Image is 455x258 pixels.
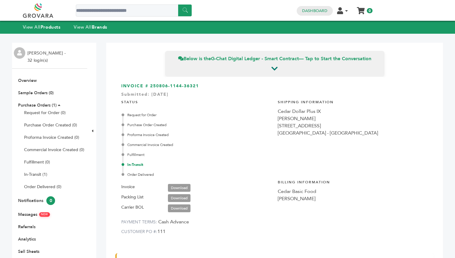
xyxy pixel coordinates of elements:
a: Dashboard [302,8,327,14]
div: Proforma Invoice Created [123,132,272,138]
span: Below is the — Tap to Start the Conversation [178,55,371,62]
div: Request for Order [123,112,272,118]
label: Invoice [121,183,135,191]
a: Download [168,194,190,202]
a: Sample Orders (0) [18,90,54,96]
span: NEW [39,212,50,217]
div: In-Transit [123,162,272,167]
a: Commercial Invoice Created (0) [24,147,84,153]
h4: Billing Information [278,175,428,188]
span: 111 [157,228,166,235]
a: Request for Order (0) [24,110,66,116]
label: PAYMENT TERMS: [121,219,157,225]
a: Analytics [18,236,36,242]
div: [GEOGRAPHIC_DATA] - [GEOGRAPHIC_DATA] [278,129,428,137]
a: Purchase Order Created (0) [24,122,77,128]
h4: Shipping Information [278,95,428,108]
a: Overview [18,78,37,83]
strong: G-Chat Digital Ledger - Smart Contract [211,55,299,62]
a: Download [168,184,190,192]
div: [PERSON_NAME] [278,115,428,122]
a: View AllBrands [74,24,107,30]
div: Fulfillment [123,152,272,157]
strong: Products [41,24,60,30]
a: Referrals [18,224,36,230]
div: [STREET_ADDRESS] [278,122,428,129]
li: [PERSON_NAME] - 32 login(s) [27,50,67,64]
a: MessagesNEW [18,212,50,217]
label: Carrier BOL [121,204,144,211]
h4: STATUS [121,95,272,108]
a: Notifications0 [18,198,55,204]
div: Order Delivered [123,172,272,177]
a: Fulfillment (0) [24,159,50,165]
a: Proforma Invoice Created (0) [24,135,79,140]
div: Cedar Dollar Plus IX [278,108,428,115]
a: Sell Sheets [18,249,39,254]
a: Order Delivered (0) [24,184,61,190]
div: Submitted: [DATE] [121,92,428,101]
label: Packing List [121,194,144,201]
a: My Cart [357,5,364,12]
img: profile.png [14,47,25,59]
a: View AllProducts [23,24,61,30]
label: CUSTOMER PO #: [121,229,157,235]
span: Cash Advance [158,219,189,225]
a: Purchase Orders (1) [18,102,57,108]
div: Cedar Basic Food [278,188,428,195]
div: Commercial Invoice Created [123,142,272,148]
div: Purchase Order Created [123,122,272,128]
a: In-Transit (1) [24,172,47,177]
input: Search a product or brand... [76,5,192,17]
strong: Brands [92,24,107,30]
h3: INVOICE # 250806-1144-36321 [121,83,428,89]
span: 0 [46,196,55,205]
div: [PERSON_NAME] [278,195,428,202]
a: Download [168,204,190,212]
span: 0 [367,8,373,13]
